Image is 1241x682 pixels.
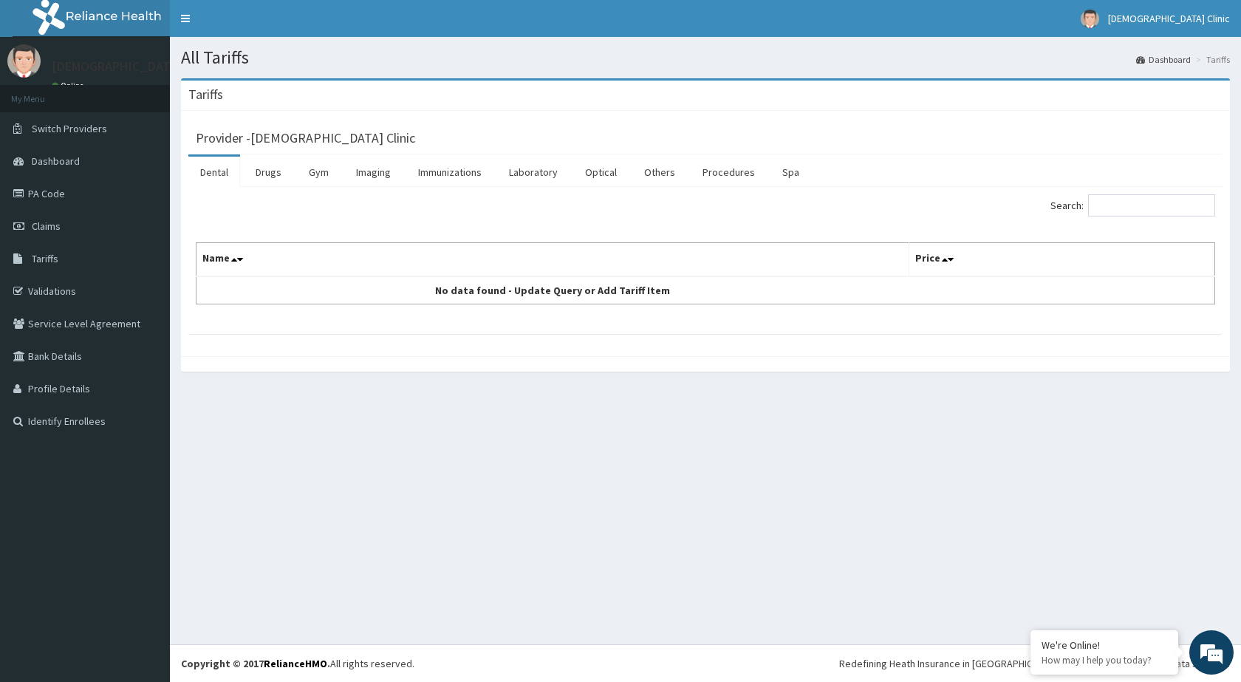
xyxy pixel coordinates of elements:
[52,81,87,91] a: Online
[181,48,1230,67] h1: All Tariffs
[7,44,41,78] img: User Image
[406,157,493,188] a: Immunizations
[32,154,80,168] span: Dashboard
[52,60,216,73] p: [DEMOGRAPHIC_DATA] Clinic
[170,644,1241,682] footer: All rights reserved.
[1081,10,1099,28] img: User Image
[297,157,341,188] a: Gym
[1192,53,1230,66] li: Tariffs
[770,157,811,188] a: Spa
[32,219,61,233] span: Claims
[1050,194,1215,216] label: Search:
[244,157,293,188] a: Drugs
[909,243,1215,277] th: Price
[632,157,687,188] a: Others
[691,157,767,188] a: Procedures
[32,122,107,135] span: Switch Providers
[839,656,1230,671] div: Redefining Heath Insurance in [GEOGRAPHIC_DATA] using Telemedicine and Data Science!
[1042,638,1167,652] div: We're Online!
[188,157,240,188] a: Dental
[497,157,570,188] a: Laboratory
[1108,12,1230,25] span: [DEMOGRAPHIC_DATA] Clinic
[573,157,629,188] a: Optical
[344,157,403,188] a: Imaging
[1042,654,1167,666] p: How may I help you today?
[196,243,909,277] th: Name
[32,252,58,265] span: Tariffs
[264,657,327,670] a: RelianceHMO
[188,88,223,101] h3: Tariffs
[181,657,330,670] strong: Copyright © 2017 .
[1136,53,1191,66] a: Dashboard
[1088,194,1215,216] input: Search:
[196,276,909,304] td: No data found - Update Query or Add Tariff Item
[196,132,415,145] h3: Provider - [DEMOGRAPHIC_DATA] Clinic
